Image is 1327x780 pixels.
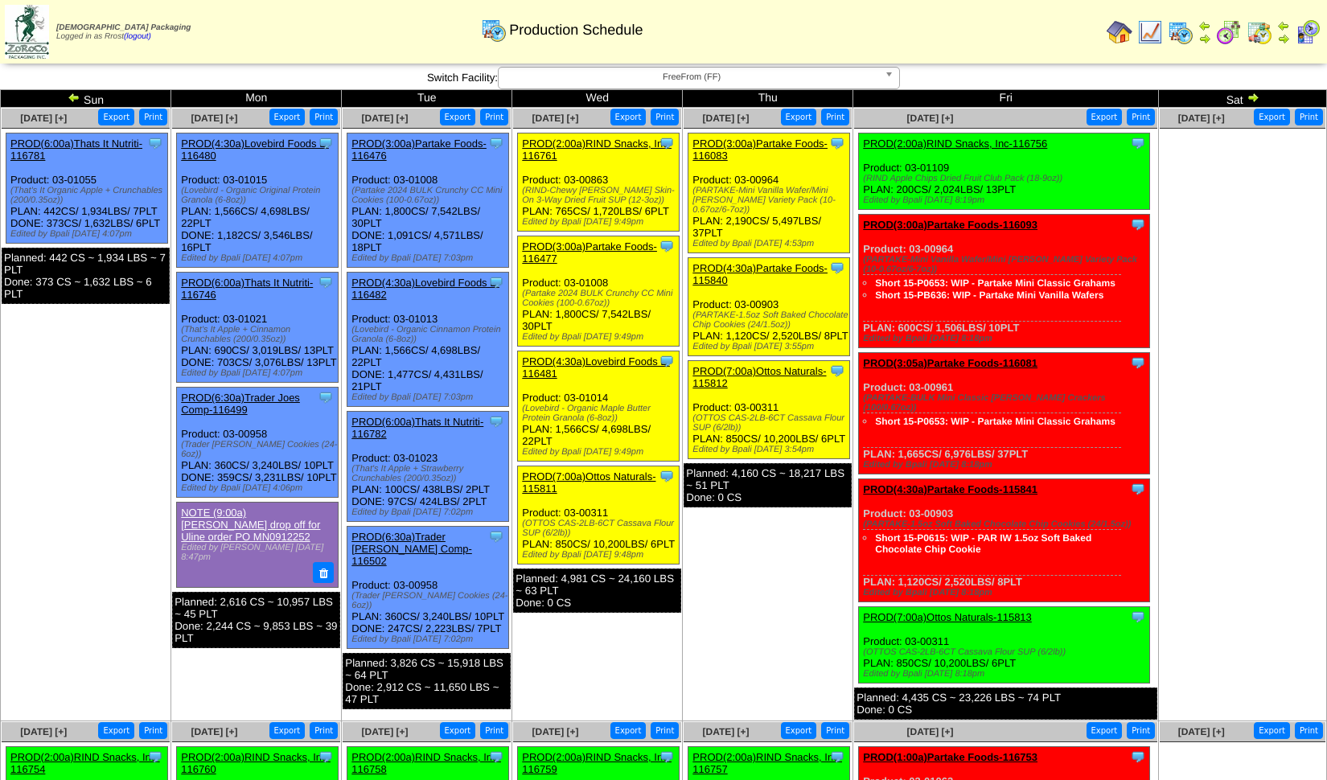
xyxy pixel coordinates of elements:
[863,611,1032,623] a: PROD(7:00a)Ottos Naturals-115813
[313,562,334,583] button: Delete Note
[269,109,306,125] button: Export
[683,90,853,108] td: Thu
[522,240,657,265] a: PROD(3:00a)Partake Foods-116477
[703,113,750,124] a: [DATE] [+]
[829,260,845,276] img: Tooltip
[351,186,508,205] div: (Partake 2024 BULK Crunchy CC Mini Cookies (100-0.67oz))
[139,109,167,125] button: Print
[1159,90,1327,108] td: Sat
[480,109,508,125] button: Print
[651,722,679,739] button: Print
[318,389,334,405] img: Tooltip
[859,133,1150,210] div: Product: 03-01109 PLAN: 200CS / 2,024LBS / 13PLT
[863,195,1149,205] div: Edited by Bpali [DATE] 8:19pm
[863,519,1149,529] div: (PARTAKE-1.5oz Soft Baked Chocolate Chip Cookies (24/1.5oz))
[351,464,508,483] div: (That's It Apple + Strawberry Crunchables (200/0.35oz))
[692,751,842,775] a: PROD(2:00a)RIND Snacks, Inc-116757
[351,507,508,517] div: Edited by Bpali [DATE] 7:02pm
[522,332,679,342] div: Edited by Bpali [DATE] 9:49pm
[310,109,338,125] button: Print
[518,236,680,347] div: Product: 03-01008 PLAN: 1,800CS / 7,542LBS / 30PLT
[351,591,508,610] div: (Trader [PERSON_NAME] Cookies (24-6oz))
[659,468,675,484] img: Tooltip
[347,412,509,522] div: Product: 03-01023 PLAN: 100CS / 438LBS / 2PLT DONE: 97CS / 424LBS / 2PLT
[853,90,1159,108] td: Fri
[10,751,160,775] a: PROD(2:00a)RIND Snacks, Inc-116754
[863,255,1149,274] div: (PARTAKE-Mini Vanilla Wafer/Mini [PERSON_NAME] Variety Pack (10-0.67oz/6-7oz))
[610,722,647,739] button: Export
[532,726,579,737] a: [DATE] [+]
[522,470,655,495] a: PROD(7:00a)Ottos Naturals-115811
[692,413,849,433] div: (OTTOS CAS-2LB-6CT Cassava Flour SUP (6/2lb))
[124,32,151,41] a: (logout)
[1247,19,1272,45] img: calendarinout.gif
[269,722,306,739] button: Export
[684,463,852,507] div: Planned: 4,160 CS ~ 18,217 LBS ~ 51 PLT Done: 0 CS
[177,273,339,383] div: Product: 03-01021 PLAN: 690CS / 3,019LBS / 13PLT DONE: 703CS / 3,076LBS / 13PLT
[1130,355,1146,371] img: Tooltip
[522,751,672,775] a: PROD(2:00a)RIND Snacks, Inc-116759
[361,113,408,124] a: [DATE] [+]
[1178,113,1225,124] a: [DATE] [+]
[659,353,675,369] img: Tooltip
[177,388,339,498] div: Product: 03-00958 PLAN: 360CS / 3,240LBS / 10PLT DONE: 359CS / 3,231LBS / 10PLT
[703,726,750,737] a: [DATE] [+]
[522,404,679,423] div: (Lovebird - Organic Maple Butter Protein Granola (6-8oz))
[688,133,850,253] div: Product: 03-00964 PLAN: 2,190CS / 5,497LBS / 37PLT
[522,550,679,560] div: Edited by Bpali [DATE] 9:48pm
[906,726,953,737] a: [DATE] [+]
[859,353,1150,474] div: Product: 03-00961 PLAN: 1,665CS / 6,976LBS / 37PLT
[875,416,1115,427] a: Short 15-P0653: WIP - Partake Mini Classic Grahams
[1295,109,1323,125] button: Print
[1295,722,1323,739] button: Print
[692,138,828,162] a: PROD(3:00a)Partake Foods-116083
[1130,481,1146,497] img: Tooltip
[147,749,163,765] img: Tooltip
[610,109,647,125] button: Export
[351,277,499,301] a: PROD(4:30a)Lovebird Foods L-116482
[1216,19,1242,45] img: calendarblend.gif
[318,274,334,290] img: Tooltip
[522,217,679,227] div: Edited by Bpali [DATE] 9:49pm
[518,133,680,232] div: Product: 03-00863 PLAN: 765CS / 1,720LBS / 6PLT
[1107,19,1132,45] img: home.gif
[651,109,679,125] button: Print
[829,135,845,151] img: Tooltip
[1127,109,1155,125] button: Print
[181,186,338,205] div: (Lovebird - Organic Original Protein Granola (6-8oz))
[98,722,134,739] button: Export
[5,5,49,59] img: zoroco-logo-small.webp
[181,277,313,301] a: PROD(6:00a)Thats It Nutriti-116746
[351,416,483,440] a: PROD(6:00a)Thats It Nutriti-116782
[351,253,508,263] div: Edited by Bpali [DATE] 7:03pm
[863,669,1149,679] div: Edited by Bpali [DATE] 8:18pm
[351,325,508,344] div: (Lovebird - Organic Cinnamon Protein Granola (6-8oz))
[10,138,142,162] a: PROD(6:00a)Thats It Nutriti-116781
[351,531,472,567] a: PROD(6:30a)Trader [PERSON_NAME] Comp-116502
[1130,216,1146,232] img: Tooltip
[181,543,331,562] div: Edited by [PERSON_NAME] [DATE] 8:47pm
[351,751,501,775] a: PROD(2:00a)RIND Snacks, Inc-116758
[692,262,828,286] a: PROD(4:30a)Partake Foods-115840
[191,113,237,124] a: [DATE] [+]
[1178,726,1225,737] a: [DATE] [+]
[863,219,1037,231] a: PROD(3:00a)Partake Foods-116093
[20,113,67,124] a: [DATE] [+]
[318,135,334,151] img: Tooltip
[522,447,679,457] div: Edited by Bpali [DATE] 9:49pm
[863,483,1037,495] a: PROD(4:30a)Partake Foods-115841
[781,722,817,739] button: Export
[440,109,476,125] button: Export
[361,726,408,737] span: [DATE] [+]
[481,17,507,43] img: calendarprod.gif
[863,357,1037,369] a: PROD(3:05a)Partake Foods-116081
[659,749,675,765] img: Tooltip
[532,113,579,124] a: [DATE] [+]
[347,133,509,268] div: Product: 03-01008 PLAN: 1,800CS / 7,542LBS / 30PLT DONE: 1,091CS / 4,571LBS / 18PLT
